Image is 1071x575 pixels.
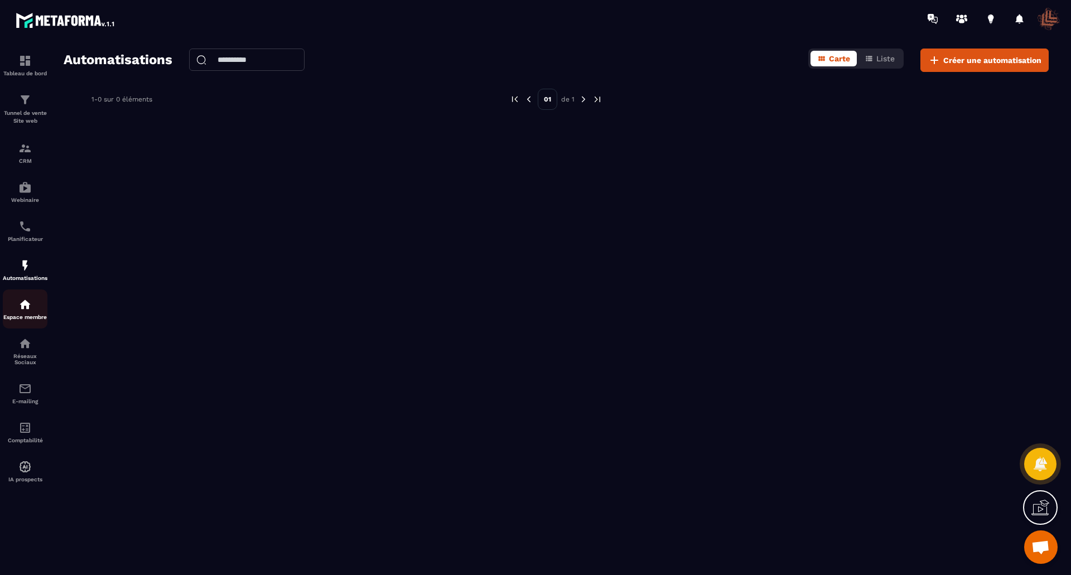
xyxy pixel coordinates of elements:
a: formationformationTableau de bord [3,46,47,85]
div: Ouvrir le chat [1024,530,1058,564]
img: social-network [18,337,32,350]
a: accountantaccountantComptabilité [3,413,47,452]
img: prev [510,94,520,104]
a: formationformationCRM [3,133,47,172]
img: accountant [18,421,32,434]
img: formation [18,142,32,155]
img: logo [16,10,116,30]
img: formation [18,93,32,107]
span: Créer une automatisation [943,55,1041,66]
a: schedulerschedulerPlanificateur [3,211,47,250]
p: E-mailing [3,398,47,404]
a: automationsautomationsAutomatisations [3,250,47,289]
button: Carte [811,51,857,66]
a: automationsautomationsEspace membre [3,289,47,328]
img: email [18,382,32,395]
img: next [578,94,588,104]
p: 01 [538,89,557,110]
button: Créer une automatisation [920,49,1049,72]
p: Réseaux Sociaux [3,353,47,365]
span: Liste [876,54,895,63]
p: Webinaire [3,197,47,203]
p: Comptabilité [3,437,47,443]
p: Automatisations [3,275,47,281]
p: IA prospects [3,476,47,482]
img: formation [18,54,32,67]
img: automations [18,259,32,272]
img: automations [18,460,32,473]
p: CRM [3,158,47,164]
img: scheduler [18,220,32,233]
a: formationformationTunnel de vente Site web [3,85,47,133]
img: automations [18,181,32,194]
p: Planificateur [3,236,47,242]
a: emailemailE-mailing [3,374,47,413]
a: social-networksocial-networkRéseaux Sociaux [3,328,47,374]
button: Liste [858,51,901,66]
a: automationsautomationsWebinaire [3,172,47,211]
h2: Automatisations [64,49,172,72]
p: Espace membre [3,314,47,320]
p: de 1 [561,95,575,104]
img: prev [524,94,534,104]
img: next [592,94,602,104]
p: Tunnel de vente Site web [3,109,47,125]
span: Carte [829,54,850,63]
p: 1-0 sur 0 éléments [91,95,152,103]
img: automations [18,298,32,311]
p: Tableau de bord [3,70,47,76]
